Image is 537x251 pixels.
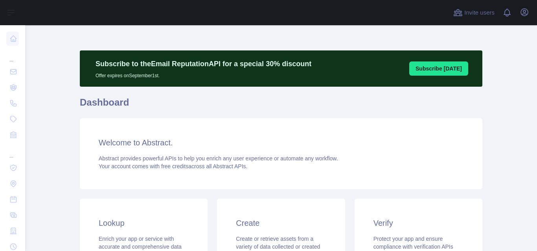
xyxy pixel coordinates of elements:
span: Invite users [464,8,495,17]
span: Abstract provides powerful APIs to help you enrich any user experience or automate any workflow. [99,155,338,162]
button: Subscribe [DATE] [409,61,468,76]
div: ... [6,143,19,159]
h3: Create [236,218,326,229]
h3: Welcome to Abstract. [99,137,463,148]
p: Subscribe to the Email Reputation API for a special 30 % discount [96,58,311,69]
span: Protect your app and ensure compliance with verification APIs [373,236,453,250]
button: Invite users [452,6,496,19]
h3: Verify [373,218,463,229]
p: Offer expires on September 1st. [96,69,311,79]
h1: Dashboard [80,96,482,115]
span: free credits [161,163,188,169]
div: ... [6,47,19,63]
h3: Lookup [99,218,189,229]
span: Your account comes with across all Abstract APIs. [99,163,247,169]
